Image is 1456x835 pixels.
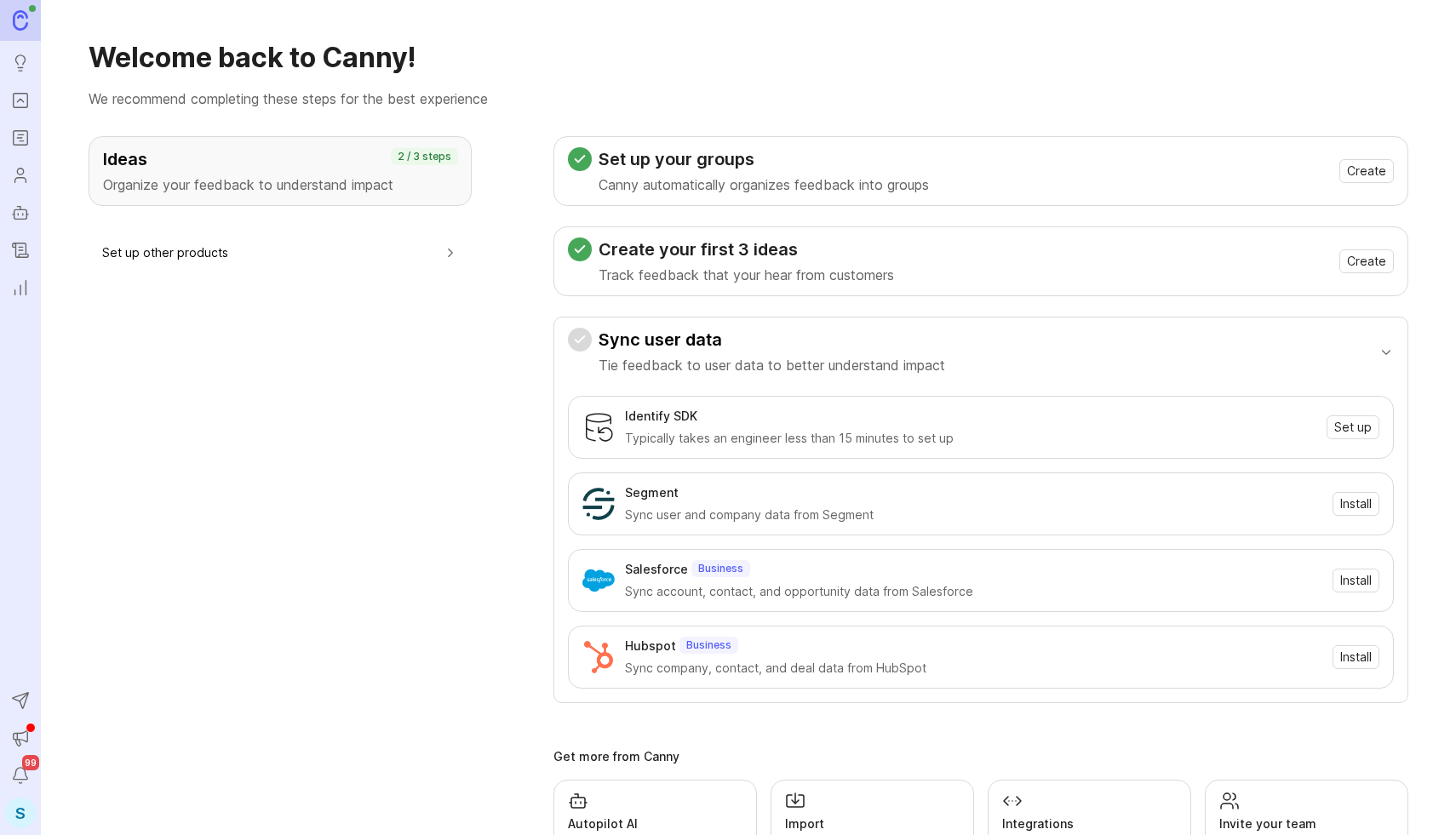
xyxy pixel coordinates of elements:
div: Segment [625,483,679,502]
a: Reporting [5,272,36,303]
button: Set up [1327,415,1379,439]
h3: Ideas [103,147,457,171]
span: Set up [1334,419,1372,436]
a: Changelog [5,235,36,266]
button: Install [1333,569,1379,592]
span: Install [1340,572,1372,589]
button: Create [1339,249,1394,273]
button: IdeasOrganize your feedback to understand impact2 / 3 steps [89,136,472,206]
h1: Welcome back to Canny! [89,41,1408,75]
button: S [5,798,36,828]
button: Create [1339,159,1394,183]
p: Track feedback that your hear from customers [599,265,894,285]
a: Ideas [5,48,36,78]
img: Canny Home [13,10,28,30]
img: Identify SDK [582,411,615,443]
p: Business [698,562,743,575]
button: Sync user dataTie feedback to user data to better understand impact [568,317,1394,386]
button: Set up other products [102,233,458,272]
p: 2 / 3 steps [398,150,451,163]
a: Users [5,160,36,191]
p: We recommend completing these steps for the best experience [89,89,1408,109]
div: Sync company, contact, and deal data from HubSpot [625,659,1322,678]
a: Roadmaps [5,123,36,153]
img: Hubspot [582,641,615,673]
div: Integrations [1002,815,1177,833]
button: Announcements [5,723,36,753]
a: Portal [5,85,36,116]
div: Sync user dataTie feedback to user data to better understand impact [568,386,1394,702]
div: Hubspot [625,637,676,655]
button: Install [1333,645,1379,669]
div: Invite your team [1219,815,1394,833]
div: Sync account, contact, and opportunity data from Salesforce [625,582,1322,601]
a: Autopilot [5,197,36,228]
div: Autopilot AI [568,815,742,833]
p: Tie feedback to user data to better understand impact [599,355,945,375]
span: Create [1347,253,1386,270]
button: Send to Autopilot [5,685,36,716]
p: Organize your feedback to understand impact [103,174,457,195]
h3: Create your first 3 ideas [599,237,894,261]
div: Salesforce [625,560,688,579]
div: Import [785,815,960,833]
span: Install [1340,495,1372,512]
button: Install [1333,492,1379,516]
div: Sync user and company data from Segment [625,506,1322,524]
div: Get more from Canny [553,751,1408,763]
p: Canny automatically organizes feedback into groups [599,174,929,195]
span: Create [1347,163,1386,180]
img: Segment [582,488,615,520]
p: Business [686,638,731,652]
button: Notifications [5,760,36,791]
span: 99 [22,755,39,770]
div: Identify SDK [625,407,697,426]
span: Install [1340,649,1372,666]
h3: Set up your groups [599,147,929,171]
div: Typically takes an engineer less than 15 minutes to set up [625,429,1316,448]
img: Salesforce [582,564,615,597]
h3: Sync user data [599,328,945,352]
